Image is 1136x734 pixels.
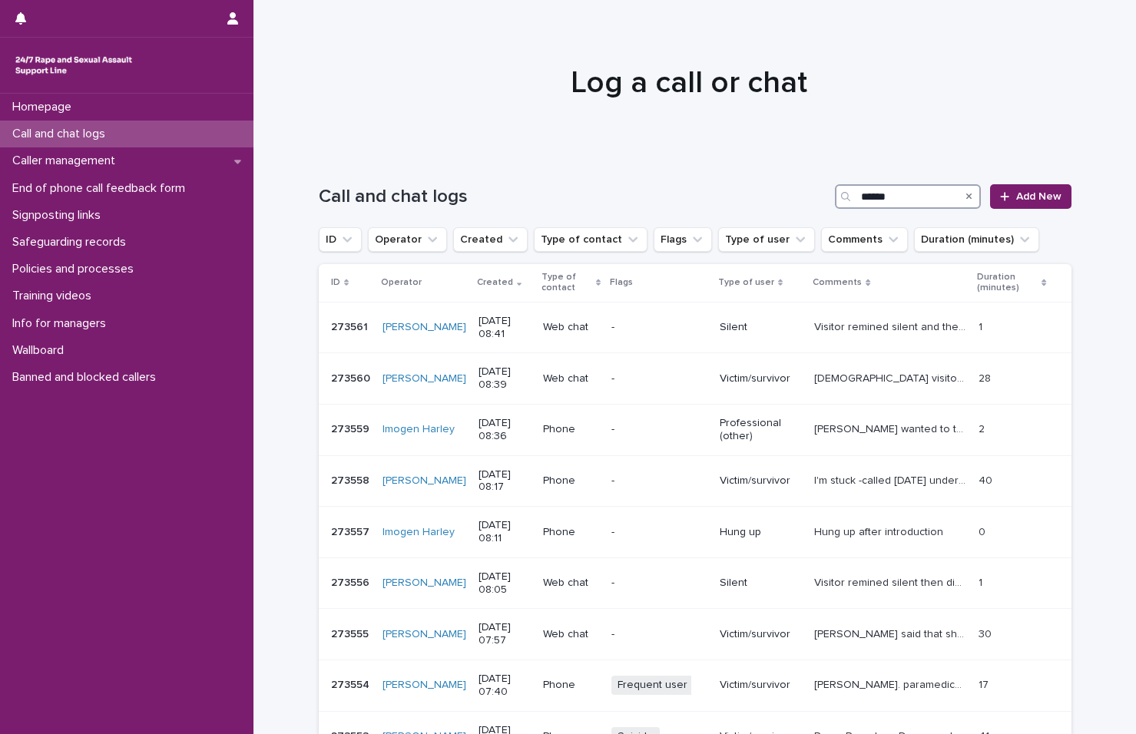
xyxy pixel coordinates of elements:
[6,235,138,250] p: Safeguarding records
[479,468,531,494] p: [DATE] 08:17
[319,455,1071,507] tr: 273558273558 [PERSON_NAME] [DATE] 08:17Phone-Victim/survivorI'm stuck -called [DATE] under her du...
[543,474,599,488] p: Phone
[610,274,633,291] p: Flags
[543,372,599,385] p: Web chat
[720,417,802,443] p: Professional (other)
[6,370,168,385] p: Banned and blocked callers
[383,628,466,641] a: [PERSON_NAME]
[479,519,531,545] p: [DATE] 08:11
[331,523,373,539] p: 273557
[479,365,531,392] p: [DATE] 08:39
[814,420,969,436] p: Caller wanted to talk to the head of fundraising. After explaining thats what the support line is...
[534,227,647,252] button: Type of contact
[319,227,362,252] button: ID
[479,621,531,647] p: [DATE] 07:57
[383,577,466,590] a: [PERSON_NAME]
[611,577,707,590] p: -
[331,574,373,590] p: 273556
[1016,191,1061,202] span: Add New
[979,523,989,539] p: 0
[331,676,373,692] p: 273554
[368,227,447,252] button: Operator
[543,679,599,692] p: Phone
[383,679,466,692] a: [PERSON_NAME]
[611,423,707,436] p: -
[611,474,707,488] p: -
[543,423,599,436] p: Phone
[383,423,455,436] a: Imogen Harley
[543,628,599,641] p: Web chat
[654,227,712,252] button: Flags
[914,227,1039,252] button: Duration (minutes)
[331,318,371,334] p: 273561
[381,274,422,291] p: Operator
[319,404,1071,455] tr: 273559273559 Imogen Harley [DATE] 08:36Phone-Professional (other)[PERSON_NAME] wanted to talk to ...
[383,474,466,488] a: [PERSON_NAME]
[6,181,197,196] p: End of phone call feedback form
[979,676,992,692] p: 17
[611,676,694,695] span: Frequent user
[814,574,969,590] p: Visitor remined silent then disconnected.
[835,184,981,209] input: Search
[543,526,599,539] p: Phone
[6,208,113,223] p: Signposting links
[383,526,455,539] a: Imogen Harley
[6,100,84,114] p: Homepage
[6,154,128,168] p: Caller management
[331,274,340,291] p: ID
[319,302,1071,353] tr: 273561273561 [PERSON_NAME] [DATE] 08:41Web chat-SilentVisitor remined silent and then disconnecte...
[990,184,1071,209] a: Add New
[319,557,1071,609] tr: 273556273556 [PERSON_NAME] [DATE] 08:05Web chat-SilentVisitor remined silent then disconnected.Vi...
[611,526,707,539] p: -
[12,50,135,81] img: rhQMoQhaT3yELyF149Cw
[979,369,994,385] p: 28
[6,262,146,276] p: Policies and processes
[319,186,830,208] h1: Call and chat logs
[331,625,372,641] p: 273555
[813,274,862,291] p: Comments
[319,507,1071,558] tr: 273557273557 Imogen Harley [DATE] 08:11Phone-Hung upHung up after introductionHung up after intro...
[979,420,988,436] p: 2
[6,316,118,331] p: Info for managers
[814,471,969,488] p: I'm stuck -called today under her duvet feeling stuck in bed. Tried to support and work through f...
[331,420,373,436] p: 273559
[383,372,466,385] a: [PERSON_NAME]
[479,570,531,597] p: [DATE] 08:05
[814,318,969,334] p: Visitor remined silent and then disconnected.
[979,574,985,590] p: 1
[319,609,1071,660] tr: 273555273555 [PERSON_NAME] [DATE] 07:57Web chat-Victim/survivor[PERSON_NAME] said that she was se...
[720,474,802,488] p: Victim/survivor
[6,343,76,358] p: Wallboard
[720,577,802,590] p: Silent
[720,628,802,641] p: Victim/survivor
[814,369,969,385] p: Female visitor disclosed rape. We discussed her feeling around the rape. We also discussed her po...
[979,471,995,488] p: 40
[979,625,995,641] p: 30
[814,523,946,539] p: Hung up after introduction
[479,673,531,699] p: [DATE] 07:40
[479,417,531,443] p: [DATE] 08:36
[814,676,969,692] p: Paula. paramedics last night, had chest pains, said a stranger entered and physically/sexually as...
[814,625,969,641] p: Tee said that she was sexually coerced by two men at two separate occasions. She was confused and...
[720,372,802,385] p: Victim/survivor
[720,321,802,334] p: Silent
[6,289,104,303] p: Training videos
[479,315,531,341] p: [DATE] 08:41
[718,227,815,252] button: Type of user
[383,321,466,334] a: [PERSON_NAME]
[979,318,985,334] p: 1
[6,127,118,141] p: Call and chat logs
[611,628,707,641] p: -
[977,269,1038,297] p: Duration (minutes)
[611,372,707,385] p: -
[611,321,707,334] p: -
[331,471,373,488] p: 273558
[313,64,1065,101] h1: Log a call or chat
[319,353,1071,405] tr: 273560273560 [PERSON_NAME] [DATE] 08:39Web chat-Victim/survivor[DEMOGRAPHIC_DATA] visitor disclos...
[543,577,599,590] p: Web chat
[821,227,908,252] button: Comments
[477,274,513,291] p: Created
[453,227,528,252] button: Created
[720,679,802,692] p: Victim/survivor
